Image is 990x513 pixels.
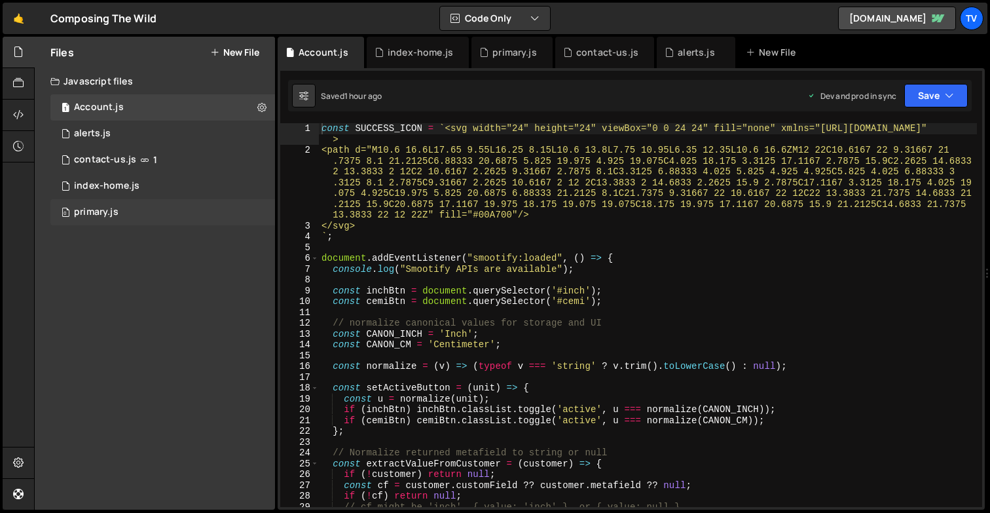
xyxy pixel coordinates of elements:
[280,480,319,491] div: 27
[280,145,319,221] div: 2
[280,361,319,372] div: 16
[280,339,319,351] div: 14
[74,128,111,140] div: alerts.js
[904,84,968,107] button: Save
[280,502,319,513] div: 29
[280,469,319,480] div: 26
[280,318,319,329] div: 12
[35,68,275,94] div: Javascript files
[280,437,319,448] div: 23
[440,7,550,30] button: Code Only
[280,394,319,405] div: 19
[50,173,275,199] div: 15558/41188.js
[280,242,319,254] div: 5
[280,415,319,427] div: 21
[344,90,382,102] div: 1 hour ago
[280,296,319,307] div: 10
[280,404,319,415] div: 20
[280,253,319,264] div: 6
[299,46,348,59] div: Account.js
[838,7,956,30] a: [DOMAIN_NAME]
[678,46,714,59] div: alerts.js
[74,154,136,166] div: contact-us.js
[74,102,124,113] div: Account.js
[280,426,319,437] div: 22
[280,383,319,394] div: 18
[62,104,69,114] span: 1
[280,231,319,242] div: 4
[280,491,319,502] div: 28
[74,180,139,192] div: index-home.js
[280,351,319,362] div: 15
[280,286,319,297] div: 9
[280,459,319,470] div: 25
[3,3,35,34] a: 🤙
[960,7,983,30] a: TV
[62,208,69,219] span: 0
[807,90,896,102] div: Dev and prod in sync
[50,10,156,26] div: Composing The Wild
[280,307,319,318] div: 11
[388,46,453,59] div: index-home.js
[50,45,74,60] h2: Files
[280,264,319,275] div: 7
[280,329,319,340] div: 13
[321,90,382,102] div: Saved
[280,447,319,459] div: 24
[280,372,319,383] div: 17
[50,94,275,121] div: 15558/46990.js
[74,206,119,218] div: primary.js
[50,147,275,173] div: 15558/41560.js
[280,123,319,145] div: 1
[210,47,259,58] button: New File
[746,46,801,59] div: New File
[492,46,537,59] div: primary.js
[576,46,638,59] div: contact-us.js
[50,199,275,225] div: 15558/41212.js
[280,275,319,286] div: 8
[280,221,319,232] div: 3
[50,121,275,147] div: 15558/45627.js
[153,155,157,165] span: 1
